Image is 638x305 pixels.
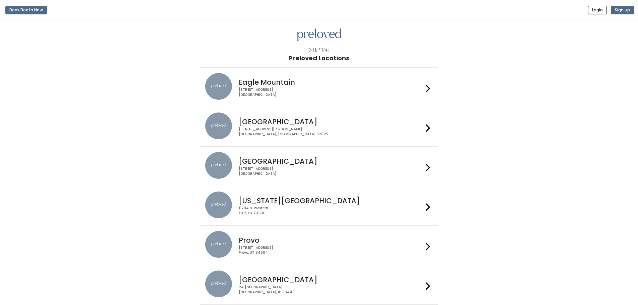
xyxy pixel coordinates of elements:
img: preloved location [205,152,232,179]
a: preloved location Eagle Mountain [STREET_ADDRESS][GEOGRAPHIC_DATA] [205,73,433,101]
h4: [GEOGRAPHIC_DATA] [239,118,423,126]
img: preloved location [205,231,232,258]
h4: [GEOGRAPHIC_DATA] [239,276,423,284]
a: preloved location [GEOGRAPHIC_DATA] [STREET_ADDRESS][PERSON_NAME][GEOGRAPHIC_DATA], [GEOGRAPHIC_D... [205,112,433,141]
h1: Preloved Locations [289,55,349,62]
img: preloved location [205,112,232,139]
div: 24 [GEOGRAPHIC_DATA] [GEOGRAPHIC_DATA], ID 83440 [239,285,423,295]
a: preloved location [GEOGRAPHIC_DATA] [STREET_ADDRESS][GEOGRAPHIC_DATA] [205,152,433,180]
div: [STREET_ADDRESS] [GEOGRAPHIC_DATA] [239,87,423,97]
a: preloved location [GEOGRAPHIC_DATA] 24 [GEOGRAPHIC_DATA][GEOGRAPHIC_DATA], ID 83440 [205,271,433,299]
img: preloved location [205,271,232,297]
h4: [US_STATE][GEOGRAPHIC_DATA] [239,197,423,205]
a: Book Booth Now [5,3,47,17]
button: Book Booth Now [5,6,47,14]
h4: Eagle Mountain [239,78,423,86]
h4: [GEOGRAPHIC_DATA] [239,157,423,165]
div: Step 1/4: [309,47,329,54]
button: Login [588,6,607,14]
div: 11704 S. Western OKC, OK 73170 [239,206,423,216]
div: [STREET_ADDRESS][PERSON_NAME] [GEOGRAPHIC_DATA], [GEOGRAPHIC_DATA] 62025 [239,127,423,137]
img: preloved logo [297,28,341,42]
div: [STREET_ADDRESS] [GEOGRAPHIC_DATA] [239,166,423,176]
a: preloved location Provo [STREET_ADDRESS]Provo, UT 84604 [205,231,433,259]
button: Sign up [611,6,634,14]
h4: Provo [239,236,423,244]
img: preloved location [205,73,232,100]
a: preloved location [US_STATE][GEOGRAPHIC_DATA] 11704 S. WesternOKC, OK 73170 [205,192,433,220]
img: preloved location [205,192,232,218]
div: [STREET_ADDRESS] Provo, UT 84604 [239,245,423,255]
